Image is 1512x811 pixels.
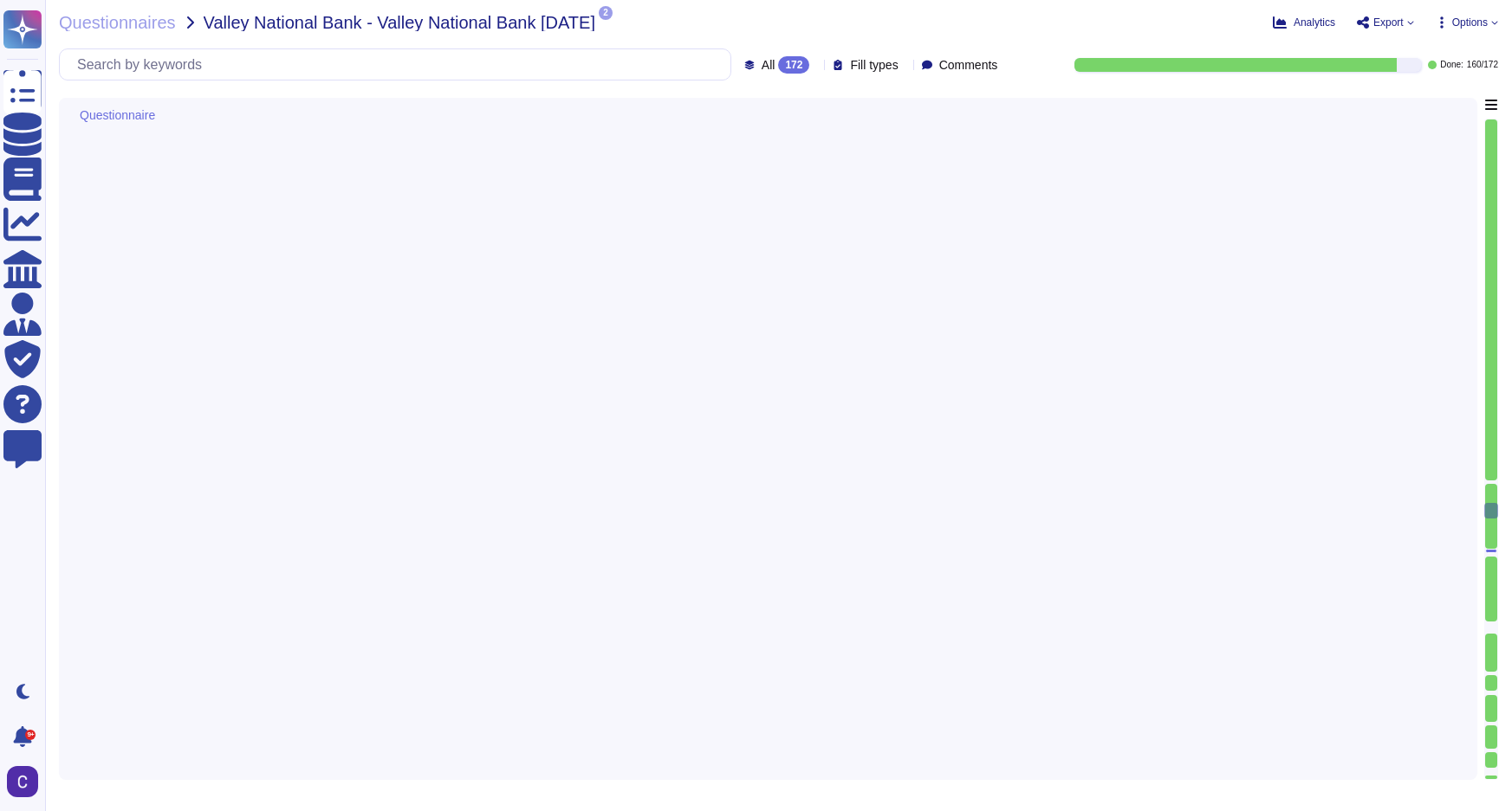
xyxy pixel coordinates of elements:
span: Done: [1440,61,1463,69]
span: Questionnaires [59,14,176,31]
span: Valley National Bank - Valley National Bank [DATE] [204,14,595,31]
span: Export [1373,17,1404,28]
button: Analytics [1273,16,1335,29]
span: Comments [939,59,998,71]
img: user [7,766,38,797]
input: Search by keywords [68,49,730,80]
span: Analytics [1294,17,1335,28]
button: user [3,763,50,801]
span: 2 [599,6,613,20]
span: Fill types [850,59,898,71]
span: All [762,59,775,71]
div: 9+ [25,730,36,740]
div: 172 [778,56,809,74]
span: Questionnaire [80,109,155,121]
span: Options [1452,17,1488,28]
span: 160 / 172 [1467,61,1498,69]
